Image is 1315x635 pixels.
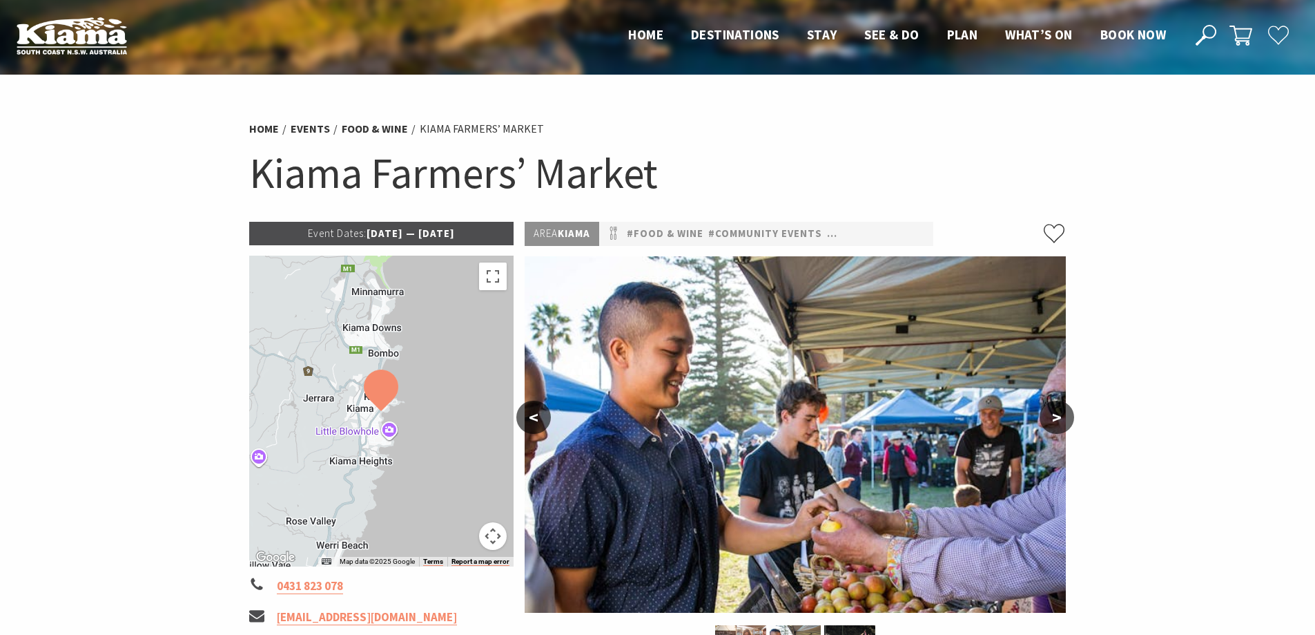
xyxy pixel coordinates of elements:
[340,558,415,565] span: Map data ©2025 Google
[322,557,331,567] button: Keyboard shortcuts
[864,26,919,43] span: See & Do
[253,549,298,567] a: Open this area in Google Maps (opens a new window)
[420,120,544,138] li: Kiama Farmers’ Market
[253,549,298,567] img: Google
[525,222,599,246] p: Kiama
[827,225,922,243] a: #Family Friendly
[1005,26,1073,43] span: What’s On
[927,225,984,243] a: #Markets
[308,227,367,240] span: Event Dates:
[277,609,457,625] a: [EMAIL_ADDRESS][DOMAIN_NAME]
[691,26,779,43] span: Destinations
[277,578,343,594] a: 0431 823 078
[1040,401,1074,434] button: >
[479,522,507,550] button: Map camera controls
[627,225,703,243] a: #Food & Wine
[249,222,514,245] p: [DATE] — [DATE]
[628,26,663,43] span: Home
[249,122,279,136] a: Home
[614,24,1180,47] nav: Main Menu
[1100,26,1166,43] span: Book now
[947,26,978,43] span: Plan
[525,256,1066,613] img: Kiama-Farmers-Market-Credit-DNSW
[451,558,509,566] a: Report a map error
[17,17,127,55] img: Kiama Logo
[534,227,558,240] span: Area
[807,26,837,43] span: Stay
[516,401,551,434] button: <
[708,225,822,243] a: #Community Events
[479,263,507,290] button: Toggle fullscreen view
[423,558,443,566] a: Terms (opens in new tab)
[291,122,330,136] a: Events
[249,145,1066,201] h1: Kiama Farmers’ Market
[342,122,408,136] a: Food & Wine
